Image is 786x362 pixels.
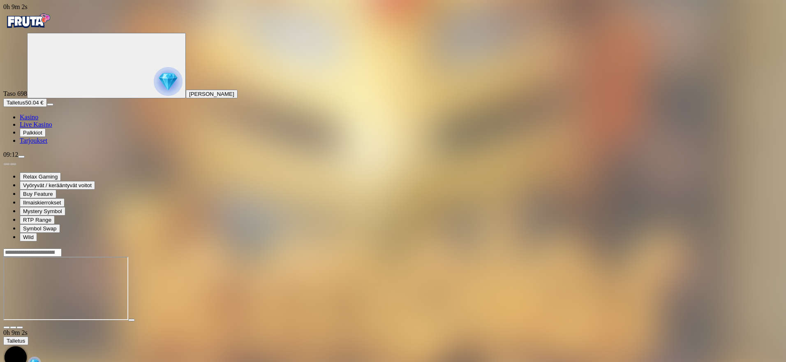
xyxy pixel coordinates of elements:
a: Kasino [20,114,38,121]
button: [PERSON_NAME] [186,90,238,98]
span: Palkkiot [23,130,42,136]
span: Taso 698 [3,90,27,97]
span: 09:12 [3,151,18,158]
span: user session time [3,329,28,336]
span: Vyöryvät / kerääntyvät voitot [23,182,92,188]
button: fullscreen icon [16,326,23,329]
button: Ilmaiskierrokset [20,198,65,207]
img: Fruta [3,11,53,31]
span: Talletus [7,338,25,344]
button: chevron-down icon [10,326,16,329]
input: Search [3,248,62,257]
button: menu [18,155,25,158]
span: RTP Range [23,217,51,223]
button: reward progress [27,33,186,98]
button: prev slide [3,163,10,165]
button: Talletus [3,336,28,345]
iframe: Templar Tumble Dream Drop [3,257,128,320]
img: reward progress [154,67,183,96]
span: Ilmaiskierrokset [23,200,61,206]
span: Talletus [7,100,25,106]
span: Wild [23,234,34,240]
span: user session time [3,3,28,10]
span: 50.04 € [25,100,43,106]
a: Fruta [3,26,53,32]
button: Relax Gaming [20,172,61,181]
button: menu [47,103,53,106]
button: Buy Feature [20,190,56,198]
button: Talletusplus icon50.04 € [3,98,47,107]
button: next slide [10,163,16,165]
nav: Primary [3,11,783,144]
span: Buy Feature [23,191,53,197]
span: Mystery Symbol [23,208,62,214]
button: close icon [3,326,10,329]
button: Mystery Symbol [20,207,65,216]
button: Palkkiot [20,128,46,137]
button: play icon [128,319,135,321]
span: Symbol Swap [23,225,57,232]
span: [PERSON_NAME] [189,91,234,97]
a: Tarjoukset [20,137,47,144]
button: Vyöryvät / kerääntyvät voitot [20,181,95,190]
button: Symbol Swap [20,224,60,233]
button: Wild [20,233,37,241]
a: Live Kasino [20,121,52,128]
button: RTP Range [20,216,55,224]
nav: Main menu [3,114,783,144]
span: Relax Gaming [23,174,58,180]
